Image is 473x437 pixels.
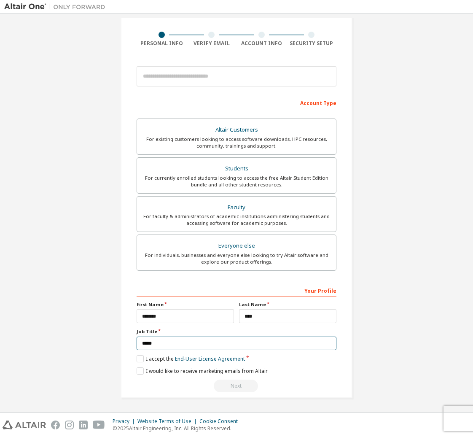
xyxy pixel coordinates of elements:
div: Account Info [236,40,287,47]
div: Personal Info [137,40,187,47]
div: Security Setup [287,40,337,47]
a: End-User License Agreement [175,355,245,362]
div: Website Terms of Use [137,418,199,425]
div: For individuals, businesses and everyone else looking to try Altair software and explore our prod... [142,252,331,265]
label: First Name [137,301,234,308]
div: Account Type [137,96,336,109]
p: © 2025 Altair Engineering, Inc. All Rights Reserved. [113,425,243,432]
div: Students [142,163,331,175]
img: linkedin.svg [79,421,88,429]
img: Altair One [4,3,110,11]
div: Privacy [113,418,137,425]
div: Everyone else [142,240,331,252]
label: Last Name [239,301,336,308]
div: Faculty [142,202,331,213]
div: Your Profile [137,283,336,297]
div: For faculty & administrators of academic institutions administering students and accessing softwa... [142,213,331,227]
div: For currently enrolled students looking to access the free Altair Student Edition bundle and all ... [142,175,331,188]
label: I accept the [137,355,245,362]
img: instagram.svg [65,421,74,429]
div: Read and acccept EULA to continue [137,380,336,392]
div: Altair Customers [142,124,331,136]
div: Cookie Consent [199,418,243,425]
img: youtube.svg [93,421,105,429]
img: facebook.svg [51,421,60,429]
img: altair_logo.svg [3,421,46,429]
div: Verify Email [187,40,237,47]
label: I would like to receive marketing emails from Altair [137,367,268,375]
div: For existing customers looking to access software downloads, HPC resources, community, trainings ... [142,136,331,149]
label: Job Title [137,328,336,335]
